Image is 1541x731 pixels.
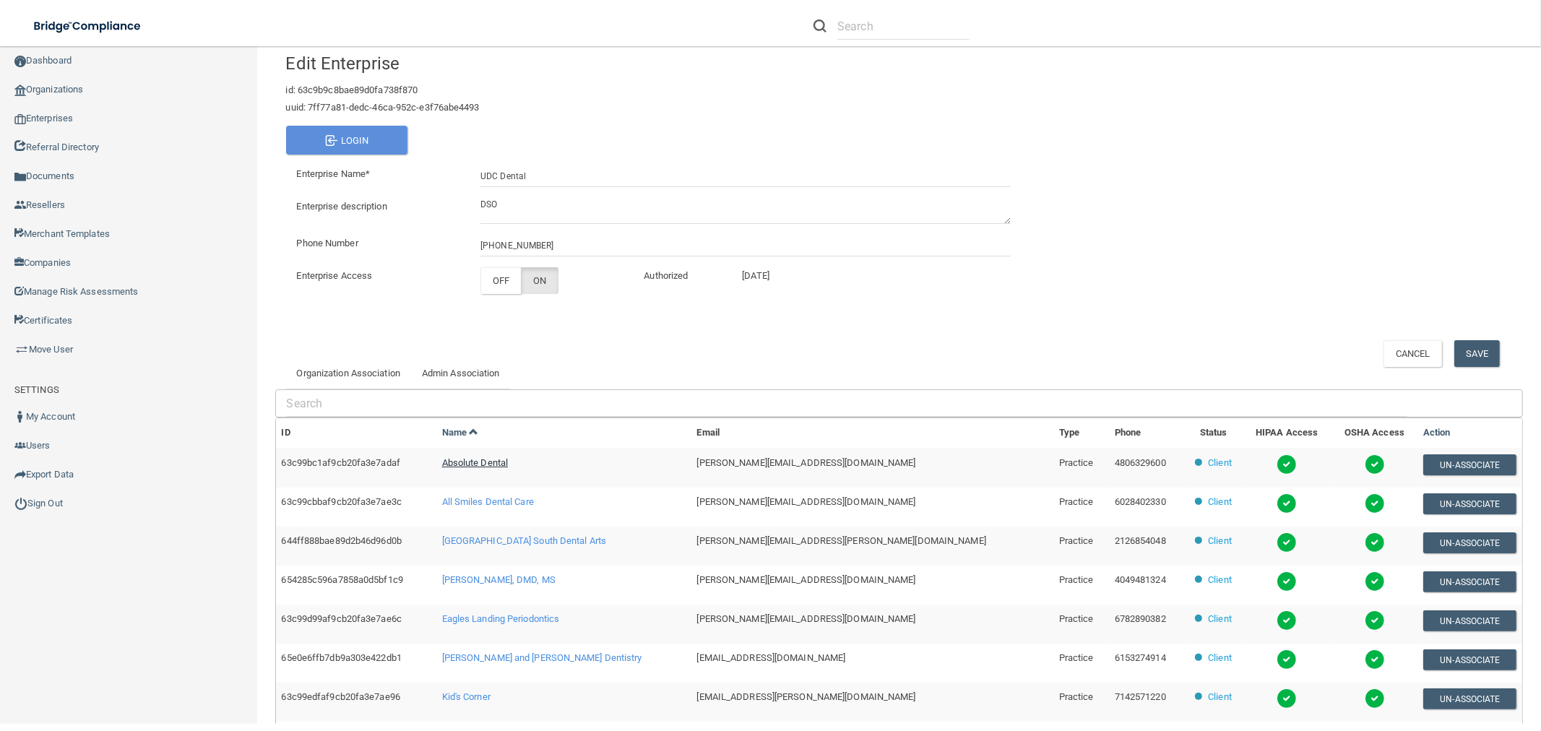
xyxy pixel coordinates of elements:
button: Un-Associate [1423,688,1516,709]
img: briefcase.64adab9b.png [14,342,29,357]
img: tick.e7d51cea.svg [1365,493,1385,514]
span: 7142571220 [1115,691,1166,702]
img: enterprise-login.afad3ce8.svg [325,135,338,146]
button: Un-Associate [1423,649,1516,670]
img: icon-users.e205127d.png [14,440,26,451]
img: tick.e7d51cea.svg [1365,649,1385,670]
span: Eagles Landing Periodontics [442,613,560,624]
a: Action [1423,427,1451,438]
img: tick.e7d51cea.svg [1277,649,1297,670]
th: HIPAA Access [1243,418,1331,448]
img: organization-icon.f8decf85.png [14,85,26,96]
img: tick.e7d51cea.svg [1277,571,1297,592]
span: Practice [1059,457,1094,468]
button: Un-Associate [1423,532,1516,553]
img: bridge_compliance_login_screen.278c3ca4.svg [22,12,155,41]
span: 65e0e6ffb7db9a303e422db1 [282,652,402,663]
img: tick.e7d51cea.svg [1277,454,1297,475]
button: Login [286,126,407,155]
label: Phone Number [286,235,470,252]
p: Client [1208,610,1232,628]
span: [GEOGRAPHIC_DATA] South Dental Arts [442,535,607,546]
img: enterprise.0d942306.png [14,114,26,124]
span: Practice [1059,535,1094,546]
span: [PERSON_NAME][EMAIL_ADDRESS][DOMAIN_NAME] [697,574,916,585]
img: tick.e7d51cea.svg [1365,532,1385,553]
span: 4806329600 [1115,457,1166,468]
p: Authorized [644,267,704,285]
input: (___) ___-____ [480,235,1011,256]
th: Email [691,418,1053,448]
span: 63c99edfaf9cb20fa3e7ae96 [282,691,400,702]
p: Client [1208,532,1232,550]
span: [PERSON_NAME] and [PERSON_NAME] Dentistry [442,652,642,663]
dev: Enterprise Access [286,267,470,285]
span: Practice [1059,574,1094,585]
p: Client [1208,493,1232,511]
span: 644ff888bae89d2b46d96d0b [282,535,402,546]
img: tick.e7d51cea.svg [1365,571,1385,592]
span: Kid's Corner [442,691,491,702]
label: OFF [480,267,521,294]
img: tick.e7d51cea.svg [1277,532,1297,553]
img: tick.e7d51cea.svg [1365,610,1385,631]
button: Un-Associate [1423,454,1516,475]
p: Client [1208,571,1232,589]
p: [DATE] [726,267,786,285]
span: 6028402330 [1115,496,1166,507]
img: ic_power_dark.7ecde6b1.png [14,497,27,510]
span: Absolute Dental [442,457,509,468]
label: Enterprise Name* [286,165,470,183]
label: ON [521,267,558,294]
th: OSHA Access [1331,418,1417,448]
img: icon-export.b9366987.png [14,469,26,480]
img: tick.e7d51cea.svg [1365,454,1385,475]
span: 6153274914 [1115,652,1166,663]
th: Status [1185,418,1243,448]
th: Phone [1109,418,1185,448]
img: ic_user_dark.df1a06c3.png [14,411,26,423]
span: Practice [1059,691,1094,702]
span: [PERSON_NAME][EMAIL_ADDRESS][DOMAIN_NAME] [697,613,916,624]
input: Search [287,390,1408,417]
span: 6782890382 [1115,613,1166,624]
span: 4049481324 [1115,574,1166,585]
span: id: 63c9b9c8bae89d0fa738f870 [286,85,418,95]
span: All Smiles Dental Care [442,496,534,507]
span: uuid: 7ff77a81-dedc-46ca-952c-e3f76abe4493 [286,102,480,113]
label: Enterprise description [286,198,470,215]
span: [EMAIL_ADDRESS][PERSON_NAME][DOMAIN_NAME] [697,691,916,702]
h4: Edit Enterprise [286,54,1022,73]
img: tick.e7d51cea.svg [1365,688,1385,709]
button: Un-Associate [1423,610,1516,631]
span: [PERSON_NAME], DMD, MS [442,574,556,585]
th: ID [276,418,436,448]
span: Practice [1059,496,1094,507]
button: Un-Associate [1423,493,1516,514]
span: [PERSON_NAME][EMAIL_ADDRESS][PERSON_NAME][DOMAIN_NAME] [697,535,986,546]
img: ic_reseller.de258add.png [14,199,26,211]
img: tick.e7d51cea.svg [1277,610,1297,631]
span: 63c99cbbaf9cb20fa3e7ae3c [282,496,402,507]
input: Enterprise Name [480,165,1011,187]
p: Client [1208,454,1232,472]
th: Type [1053,418,1109,448]
button: Un-Associate [1423,571,1516,592]
span: Practice [1059,613,1094,624]
a: Organization Association [286,358,411,389]
img: ic-search.3b580494.png [813,20,826,33]
button: Cancel [1384,340,1442,367]
img: tick.e7d51cea.svg [1277,493,1297,514]
span: Practice [1059,652,1094,663]
img: tick.e7d51cea.svg [1277,688,1297,709]
label: SETTINGS [14,381,59,399]
input: Search [837,13,970,40]
span: 63c99d99af9cb20fa3e7ae6c [282,613,402,624]
span: 2126854048 [1115,535,1166,546]
a: Name [442,427,479,438]
img: icon-documents.8dae5593.png [14,171,26,183]
a: Admin Association [411,358,511,389]
span: [PERSON_NAME][EMAIL_ADDRESS][DOMAIN_NAME] [697,457,916,468]
button: Save [1454,340,1500,367]
span: [EMAIL_ADDRESS][DOMAIN_NAME] [697,652,846,663]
